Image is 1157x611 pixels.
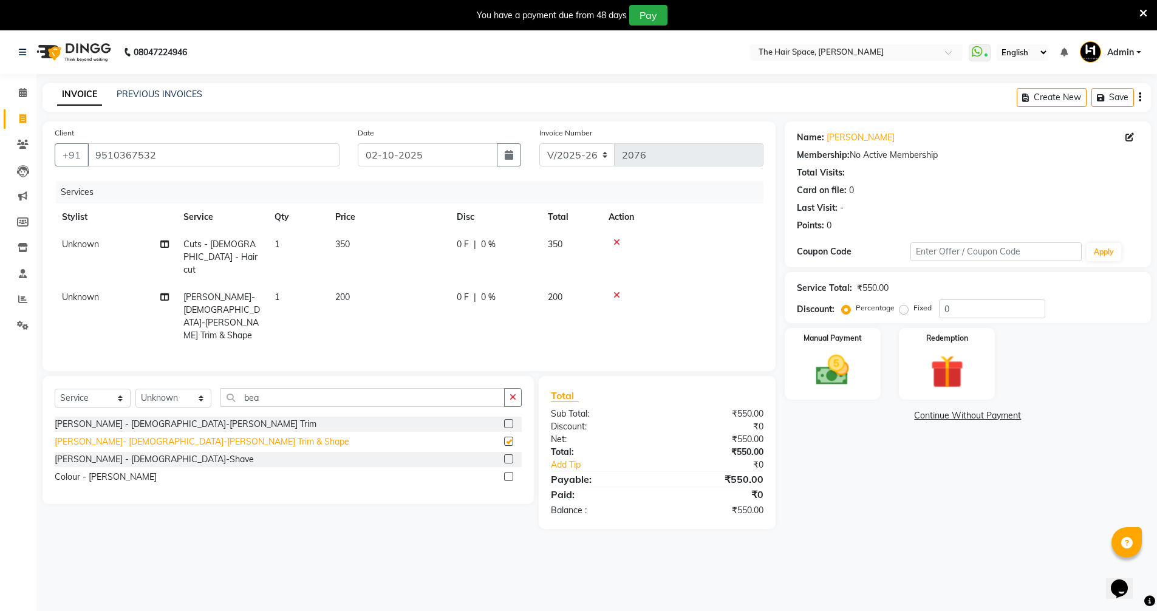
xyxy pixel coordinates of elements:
[1017,88,1087,107] button: Create New
[62,292,99,302] span: Unknown
[134,35,187,69] b: 08047224946
[926,333,968,344] label: Redemption
[267,203,328,231] th: Qty
[548,239,562,250] span: 350
[1080,41,1101,63] img: Admin
[827,219,831,232] div: 0
[31,35,114,69] img: logo
[849,184,854,197] div: 0
[542,487,657,502] div: Paid:
[55,453,254,466] div: [PERSON_NAME] - [DEMOGRAPHIC_DATA]-Shave
[328,203,449,231] th: Price
[856,302,895,313] label: Percentage
[176,203,267,231] th: Service
[657,408,773,420] div: ₹550.00
[457,238,469,251] span: 0 F
[449,203,541,231] th: Disc
[55,471,157,483] div: Colour - [PERSON_NAME]
[827,131,895,144] a: [PERSON_NAME]
[220,388,505,407] input: Search or Scan
[457,291,469,304] span: 0 F
[542,433,657,446] div: Net:
[1106,562,1145,599] iframe: chat widget
[657,433,773,446] div: ₹550.00
[474,291,476,304] span: |
[857,282,889,295] div: ₹550.00
[657,472,773,486] div: ₹550.00
[481,291,496,304] span: 0 %
[183,292,260,341] span: [PERSON_NAME]- [DEMOGRAPHIC_DATA]-[PERSON_NAME] Trim & Shape
[539,128,592,138] label: Invoice Number
[56,181,773,203] div: Services
[657,446,773,459] div: ₹550.00
[677,459,773,471] div: ₹0
[474,238,476,251] span: |
[541,203,601,231] th: Total
[1091,88,1134,107] button: Save
[657,420,773,433] div: ₹0
[275,292,279,302] span: 1
[1087,243,1121,261] button: Apply
[358,128,374,138] label: Date
[55,143,89,166] button: +91
[657,504,773,517] div: ₹550.00
[542,420,657,433] div: Discount:
[1107,46,1134,59] span: Admin
[797,219,824,232] div: Points:
[797,184,847,197] div: Card on file:
[797,149,1139,162] div: No Active Membership
[551,389,579,402] span: Total
[62,239,99,250] span: Unknown
[335,292,350,302] span: 200
[797,282,852,295] div: Service Total:
[55,203,176,231] th: Stylist
[787,409,1148,422] a: Continue Without Payment
[183,239,258,275] span: Cuts - [DEMOGRAPHIC_DATA] - Haircut
[797,131,824,144] div: Name:
[542,504,657,517] div: Balance :
[542,459,676,471] a: Add Tip
[797,166,845,179] div: Total Visits:
[913,302,932,313] label: Fixed
[477,9,627,22] div: You have a payment due from 48 days
[910,242,1082,261] input: Enter Offer / Coupon Code
[481,238,496,251] span: 0 %
[601,203,763,231] th: Action
[87,143,340,166] input: Search by Name/Mobile/Email/Code
[805,351,859,389] img: _cash.svg
[629,5,667,26] button: Pay
[804,333,862,344] label: Manual Payment
[335,239,350,250] span: 350
[797,245,911,258] div: Coupon Code
[797,149,850,162] div: Membership:
[542,446,657,459] div: Total:
[275,239,279,250] span: 1
[548,292,562,302] span: 200
[55,418,316,431] div: [PERSON_NAME] - [DEMOGRAPHIC_DATA]-[PERSON_NAME] Trim
[797,303,834,316] div: Discount:
[840,202,844,214] div: -
[55,435,349,448] div: [PERSON_NAME]- [DEMOGRAPHIC_DATA]-[PERSON_NAME] Trim & Shape
[657,487,773,502] div: ₹0
[797,202,838,214] div: Last Visit:
[57,84,102,106] a: INVOICE
[542,408,657,420] div: Sub Total:
[542,472,657,486] div: Payable:
[920,351,974,392] img: _gift.svg
[55,128,74,138] label: Client
[117,89,202,100] a: PREVIOUS INVOICES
